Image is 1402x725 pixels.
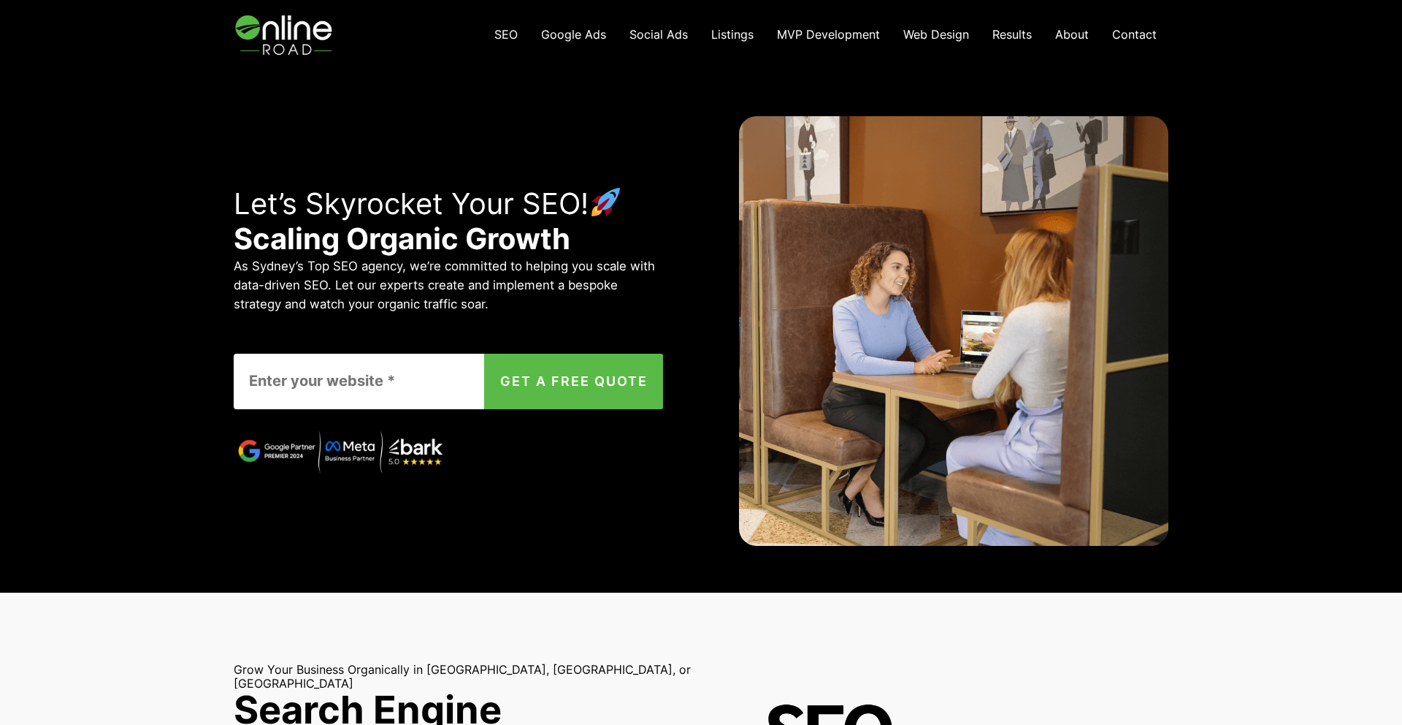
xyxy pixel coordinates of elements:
[711,27,754,42] span: Listings
[981,20,1043,50] a: Results
[483,20,1168,50] nav: Navigation
[494,27,518,42] span: SEO
[234,354,515,409] input: Enter your website *
[1100,20,1168,50] a: Contact
[591,188,620,217] img: 🚀
[618,20,700,50] a: Social Ads
[484,354,663,409] button: GET A FREE QUOTE
[892,20,981,50] a: Web Design
[529,20,618,50] a: Google Ads
[234,663,701,691] h6: Grow Your Business Organically in [GEOGRAPHIC_DATA], [GEOGRAPHIC_DATA], or [GEOGRAPHIC_DATA]
[234,221,570,257] strong: Scaling Organic Growth
[903,27,969,42] span: Web Design
[1112,27,1157,42] span: Contact
[541,27,606,42] span: Google Ads
[483,20,529,50] a: SEO
[777,27,880,42] span: MVP Development
[629,27,688,42] span: Social Ads
[234,186,663,257] p: Let’s Skyrocket Your SEO!
[1043,20,1100,50] a: About
[765,20,892,50] a: MVP Development
[992,27,1032,42] span: Results
[234,257,663,314] p: As Sydney’s Top SEO agency, we’re committed to helping you scale with data-driven SEO. Let our ex...
[1055,27,1089,42] span: About
[234,354,663,409] form: Contact form
[700,20,765,50] a: Listings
